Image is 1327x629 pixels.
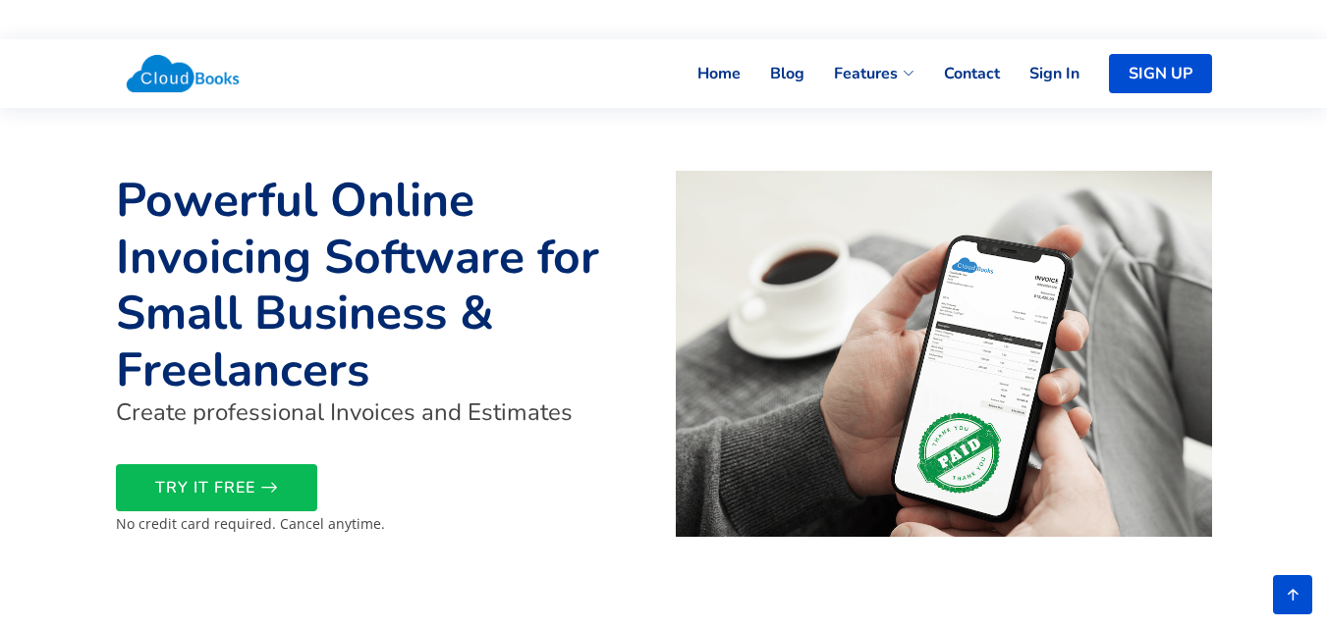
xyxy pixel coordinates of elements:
[116,514,385,533] small: No credit card required. Cancel anytime.
[116,44,250,103] img: Cloudbooks Logo
[1109,54,1212,93] a: SIGN UP
[116,464,317,511] a: TRY IT FREE
[668,52,741,95] a: Home
[804,52,914,95] a: Features
[914,52,1000,95] a: Contact
[116,173,652,398] h1: Powerful Online Invoicing Software for Small Business & Freelancers
[1000,52,1079,95] a: Sign In
[834,62,898,85] span: Features
[741,52,804,95] a: Blog
[676,171,1212,536] img: Accept Payments Online and get paid faster
[116,398,652,427] h4: Create professional Invoices and Estimates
